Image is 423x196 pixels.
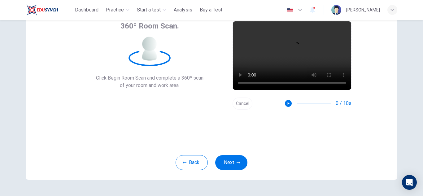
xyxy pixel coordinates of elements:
[346,6,380,14] div: [PERSON_NAME]
[174,6,192,14] span: Analysis
[331,5,341,15] img: Profile picture
[96,82,203,89] span: of your room and work area.
[215,155,247,170] button: Next
[96,74,203,82] span: Click Begin Room Scan and complete a 360º scan
[134,4,169,15] button: Start a test
[200,6,222,14] span: Buy a Test
[176,155,208,170] button: Back
[233,98,252,110] button: Cancel
[72,4,101,15] button: Dashboard
[197,4,225,15] button: Buy a Test
[137,6,161,14] span: Start a test
[286,8,294,12] img: en
[171,4,195,15] button: Analysis
[103,4,132,15] button: Practice
[106,6,124,14] span: Practice
[26,4,72,16] a: ELTC logo
[26,4,58,16] img: ELTC logo
[336,100,351,107] span: 0 / 10s
[75,6,98,14] span: Dashboard
[120,21,179,31] span: 360º Room Scan.
[402,175,417,190] div: Open Intercom Messenger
